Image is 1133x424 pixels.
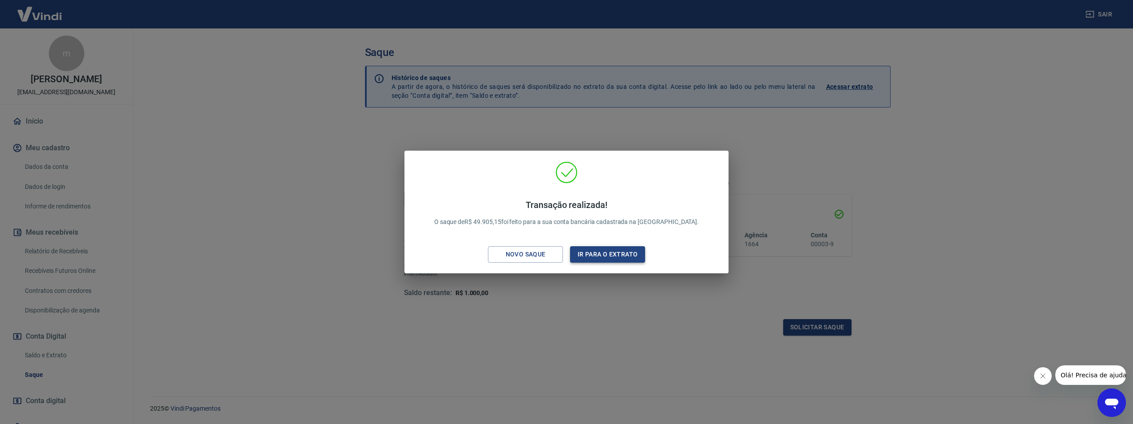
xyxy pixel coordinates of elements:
[570,246,645,263] button: Ir para o extrato
[495,249,556,260] div: Novo saque
[434,200,699,210] h4: Transação realizada!
[1034,367,1052,385] iframe: Fechar mensagem
[1055,365,1126,385] iframe: Mensagem da empresa
[434,200,699,227] p: O saque de R$ 49.905,15 foi feito para a sua conta bancária cadastrada na [GEOGRAPHIC_DATA].
[1097,388,1126,417] iframe: Botão para abrir a janela de mensagens
[5,6,75,13] span: Olá! Precisa de ajuda?
[488,246,563,263] button: Novo saque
